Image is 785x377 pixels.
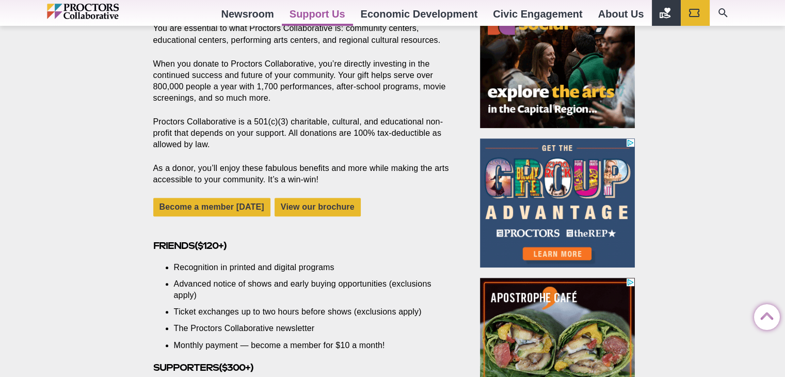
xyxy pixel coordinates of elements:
[480,138,635,268] iframe: Advertisement
[153,240,195,251] strong: Friends
[754,305,775,325] a: Back to Top
[153,362,219,373] strong: Supporters
[153,116,457,150] p: Proctors Collaborative is a 501(c)(3) charitable, cultural, and educational non-profit that depen...
[275,198,361,216] a: View our brochure
[222,362,253,373] b: $300+)
[153,198,270,216] a: Become a member [DATE]
[153,23,457,45] p: You are essential to what Proctors Collaborative is: community centers, educational centers, perf...
[174,340,441,351] li: Monthly payment — become a member for $10 a month!
[153,58,457,104] p: When you donate to Proctors Collaborative, you’re directly investing in the continued success and...
[198,240,223,251] strong: $120+
[153,240,457,252] h3: ( )
[174,306,441,318] li: Ticket exchanges up to two hours before shows (exclusions apply)
[174,278,441,301] li: Advanced notice of shows and early buying opportunities (exclusions apply)
[174,262,441,273] li: Recognition in printed and digital programs
[174,323,441,334] li: The Proctors Collaborative newsletter
[47,4,163,19] img: Proctors logo
[153,362,457,373] h3: (
[153,163,457,185] p: As a donor, you’ll enjoy these fabulous benefits and more while making the arts accessible to you...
